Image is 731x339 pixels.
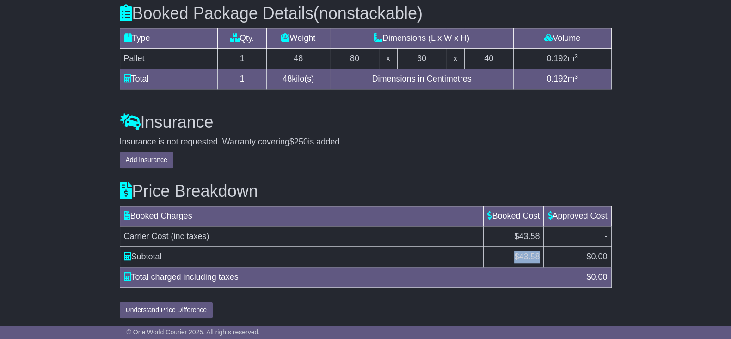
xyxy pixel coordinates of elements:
[547,74,567,83] span: 0.192
[120,152,173,168] button: Add Insurance
[119,271,582,283] div: Total charged including taxes
[547,54,567,63] span: 0.192
[464,49,513,69] td: 40
[267,69,330,89] td: kilo(s)
[484,206,544,226] td: Booked Cost
[124,232,169,241] span: Carrier Cost
[313,4,423,23] span: (nonstackable)
[544,206,611,226] td: Approved Cost
[289,137,308,146] span: $250
[120,49,218,69] td: Pallet
[582,271,612,283] div: $
[605,232,608,241] span: -
[120,302,213,318] button: Understand Price Difference
[330,49,379,69] td: 80
[513,69,611,89] td: m
[267,49,330,69] td: 48
[267,28,330,49] td: Weight
[574,73,578,80] sup: 3
[513,28,611,49] td: Volume
[120,4,612,23] h3: Booked Package Details
[218,49,267,69] td: 1
[379,49,397,69] td: x
[218,69,267,89] td: 1
[330,69,513,89] td: Dimensions in Centimetres
[127,328,260,336] span: © One World Courier 2025. All rights reserved.
[120,247,484,267] td: Subtotal
[591,252,607,261] span: 0.00
[446,49,464,69] td: x
[120,182,612,201] h3: Price Breakdown
[283,74,292,83] span: 48
[218,28,267,49] td: Qty.
[120,28,218,49] td: Type
[171,232,209,241] span: (inc taxes)
[397,49,446,69] td: 60
[574,53,578,60] sup: 3
[519,252,540,261] span: 43.58
[120,206,484,226] td: Booked Charges
[544,247,611,267] td: $
[484,247,544,267] td: $
[514,232,540,241] span: $43.58
[330,28,513,49] td: Dimensions (L x W x H)
[591,272,607,282] span: 0.00
[513,49,611,69] td: m
[120,137,612,147] div: Insurance is not requested. Warranty covering is added.
[120,113,612,132] h3: Insurance
[120,69,218,89] td: Total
